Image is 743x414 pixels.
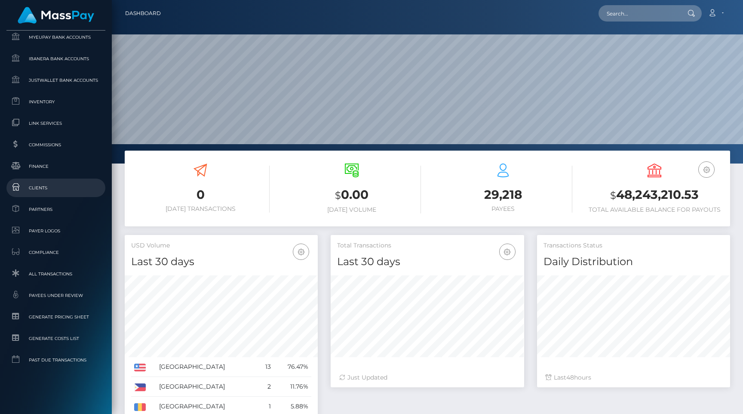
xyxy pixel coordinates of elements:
[10,290,102,300] span: Payees under Review
[10,54,102,64] span: Ibanera Bank Accounts
[10,32,102,42] span: MyEUPay Bank Accounts
[131,205,270,213] h6: [DATE] Transactions
[156,377,258,397] td: [GEOGRAPHIC_DATA]
[337,254,517,269] h4: Last 30 days
[10,140,102,150] span: Commissions
[131,241,311,250] h5: USD Volume
[599,5,679,22] input: Search...
[10,75,102,85] span: JustWallet Bank Accounts
[6,200,105,219] a: Partners
[10,247,102,257] span: Compliance
[10,161,102,171] span: Finance
[6,286,105,305] a: Payees under Review
[6,136,105,154] a: Commissions
[6,114,105,133] a: Link Services
[546,373,722,382] div: Last hours
[134,403,146,411] img: RO.png
[274,357,312,377] td: 76.47%
[6,265,105,283] a: All Transactions
[131,254,311,269] h4: Last 30 days
[339,373,515,382] div: Just Updated
[10,355,102,365] span: Past Due Transactions
[10,334,102,343] span: Generate Costs List
[6,222,105,240] a: Payer Logos
[258,357,274,377] td: 13
[274,377,312,397] td: 11.76%
[10,312,102,322] span: Generate Pricing Sheet
[337,241,517,250] h5: Total Transactions
[125,4,161,22] a: Dashboard
[585,186,724,204] h3: 48,243,210.53
[566,374,574,381] span: 48
[434,186,572,203] h3: 29,218
[258,377,274,397] td: 2
[6,157,105,176] a: Finance
[6,179,105,197] a: Clients
[434,205,572,213] h6: Payees
[6,308,105,326] a: Generate Pricing Sheet
[585,206,724,213] h6: Total Available Balance for Payouts
[6,71,105,90] a: JustWallet Bank Accounts
[10,226,102,236] span: Payer Logos
[10,269,102,279] span: All Transactions
[10,183,102,193] span: Clients
[6,243,105,262] a: Compliance
[543,241,724,250] h5: Transactions Status
[10,204,102,214] span: Partners
[282,206,421,213] h6: [DATE] Volume
[6,329,105,348] a: Generate Costs List
[6,351,105,369] a: Past Due Transactions
[335,189,341,201] small: $
[156,357,258,377] td: [GEOGRAPHIC_DATA]
[10,97,102,107] span: Inventory
[282,186,421,204] h3: 0.00
[134,364,146,371] img: US.png
[6,93,105,111] a: Inventory
[134,383,146,391] img: PH.png
[18,7,94,24] img: MassPay Logo
[10,118,102,128] span: Link Services
[131,186,270,203] h3: 0
[610,189,616,201] small: $
[543,254,724,269] h4: Daily Distribution
[6,49,105,68] a: Ibanera Bank Accounts
[6,28,105,46] a: MyEUPay Bank Accounts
